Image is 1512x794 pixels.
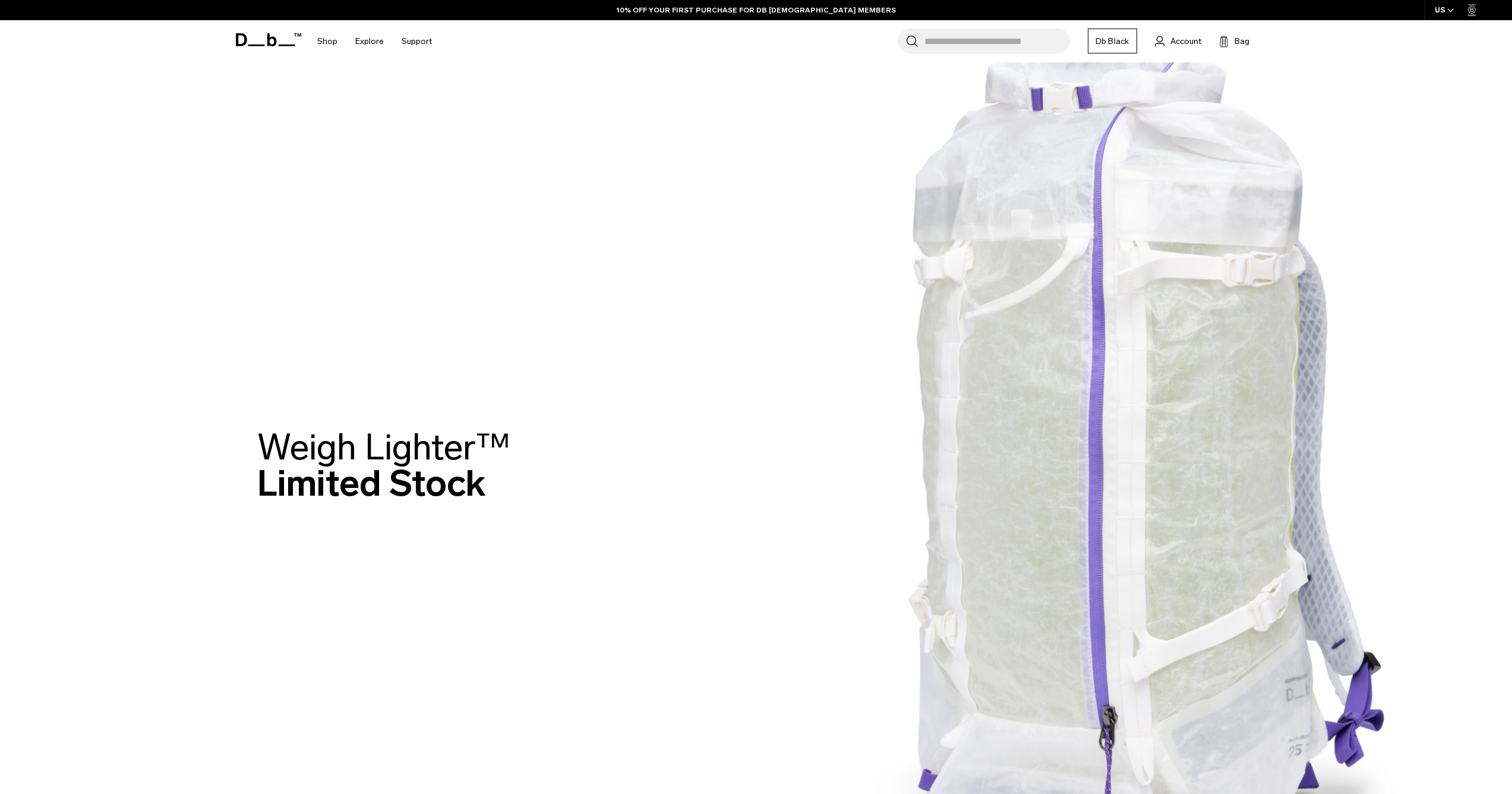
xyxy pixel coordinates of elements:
[1155,34,1201,48] a: Account
[1088,29,1137,53] a: Db Black
[308,20,441,62] nav: Main Navigation
[617,5,896,15] a: 10% OFF YOUR FIRST PURCHASE FOR DB [DEMOGRAPHIC_DATA] MEMBERS
[257,426,510,469] span: Weigh Lighter™
[257,429,510,502] h2: Limited Stock
[1219,34,1249,48] button: Bag
[402,20,432,62] a: Support
[1235,35,1249,48] span: Bag
[355,20,384,62] a: Explore
[1170,35,1201,48] span: Account
[317,20,337,62] a: Shop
